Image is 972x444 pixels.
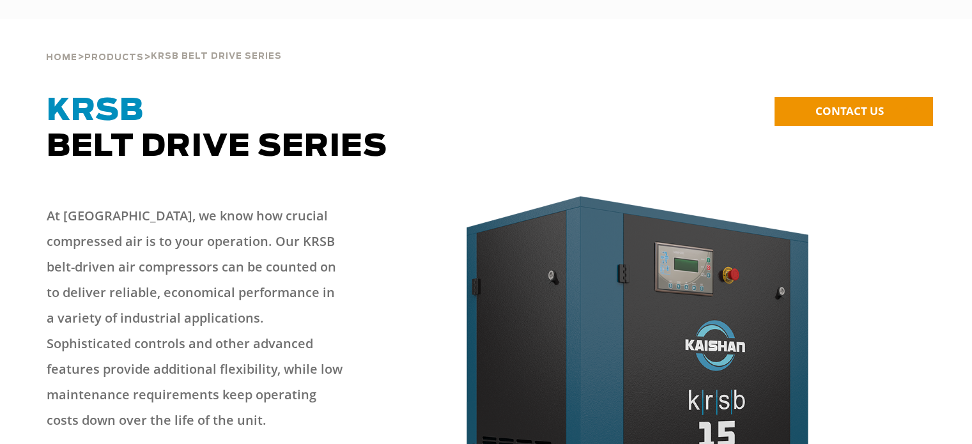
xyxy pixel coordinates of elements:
span: Belt Drive Series [47,96,387,162]
a: Home [46,51,77,63]
div: > > [46,19,282,68]
p: At [GEOGRAPHIC_DATA], we know how crucial compressed air is to your operation. Our KRSB belt-driv... [47,203,346,433]
a: CONTACT US [775,97,933,126]
a: Products [84,51,144,63]
span: krsb belt drive series [151,52,282,61]
span: Products [84,54,144,62]
span: Home [46,54,77,62]
span: KRSB [47,96,144,126]
span: CONTACT US [815,103,884,118]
